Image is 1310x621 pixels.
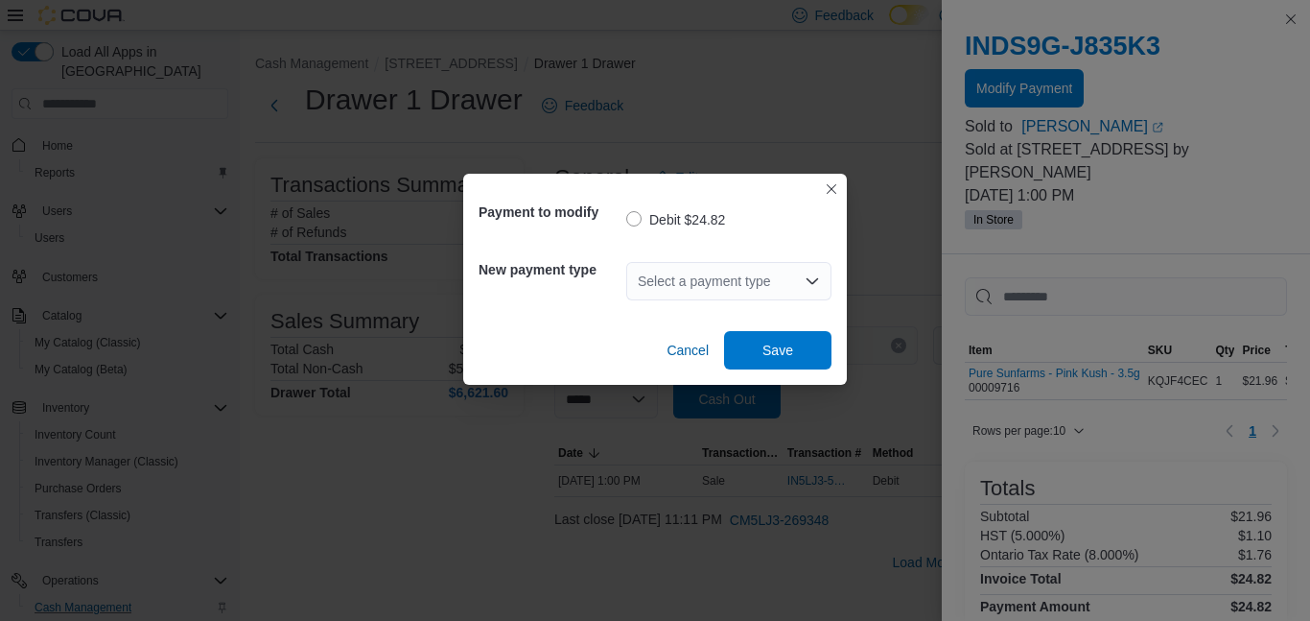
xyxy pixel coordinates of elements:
[762,341,793,360] span: Save
[638,270,640,293] input: Accessible screen reader label
[626,208,725,231] label: Debit $24.82
[667,341,709,360] span: Cancel
[479,251,622,289] h5: New payment type
[724,331,831,370] button: Save
[805,274,820,289] button: Open list of options
[820,178,843,201] button: Closes this modal window
[659,331,716,370] button: Cancel
[479,193,622,231] h5: Payment to modify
